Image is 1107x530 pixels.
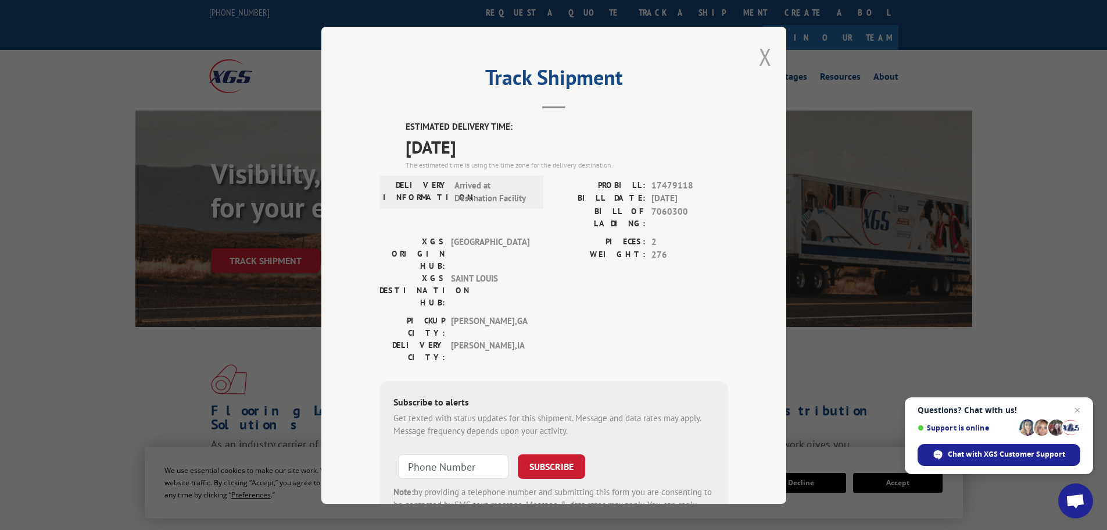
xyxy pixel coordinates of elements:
span: Close chat [1070,403,1084,417]
label: PROBILL: [554,179,646,192]
span: Questions? Chat with us! [918,405,1080,415]
label: WEIGHT: [554,248,646,262]
span: Arrived at Destination Facility [454,179,533,205]
label: DELIVERY INFORMATION: [383,179,449,205]
label: BILL OF LADING: [554,205,646,229]
strong: Note: [393,486,414,497]
span: [GEOGRAPHIC_DATA] [451,235,529,272]
span: SAINT LOUIS [451,272,529,308]
div: Subscribe to alerts [393,394,714,411]
label: XGS ORIGIN HUB: [379,235,445,272]
button: SUBSCRIBE [518,454,585,478]
div: Open chat [1058,483,1093,518]
label: BILL DATE: [554,192,646,205]
span: 276 [651,248,728,262]
span: 17479118 [651,179,728,192]
div: Chat with XGS Customer Support [918,444,1080,466]
div: Get texted with status updates for this shipment. Message and data rates may apply. Message frequ... [393,411,714,437]
span: 7060300 [651,205,728,229]
span: [PERSON_NAME] , GA [451,314,529,339]
input: Phone Number [398,454,508,478]
span: Support is online [918,424,1015,432]
span: Chat with XGS Customer Support [948,449,1065,460]
label: ESTIMATED DELIVERY TIME: [406,120,728,134]
span: [PERSON_NAME] , IA [451,339,529,363]
label: PIECES: [554,235,646,248]
span: [DATE] [651,192,728,205]
button: Close modal [759,41,772,72]
label: DELIVERY CITY: [379,339,445,363]
label: XGS DESTINATION HUB: [379,272,445,308]
div: The estimated time is using the time zone for the delivery destination. [406,159,728,170]
label: PICKUP CITY: [379,314,445,339]
div: by providing a telephone number and submitting this form you are consenting to be contacted by SM... [393,485,714,525]
h2: Track Shipment [379,69,728,91]
span: [DATE] [406,133,728,159]
span: 2 [651,235,728,248]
